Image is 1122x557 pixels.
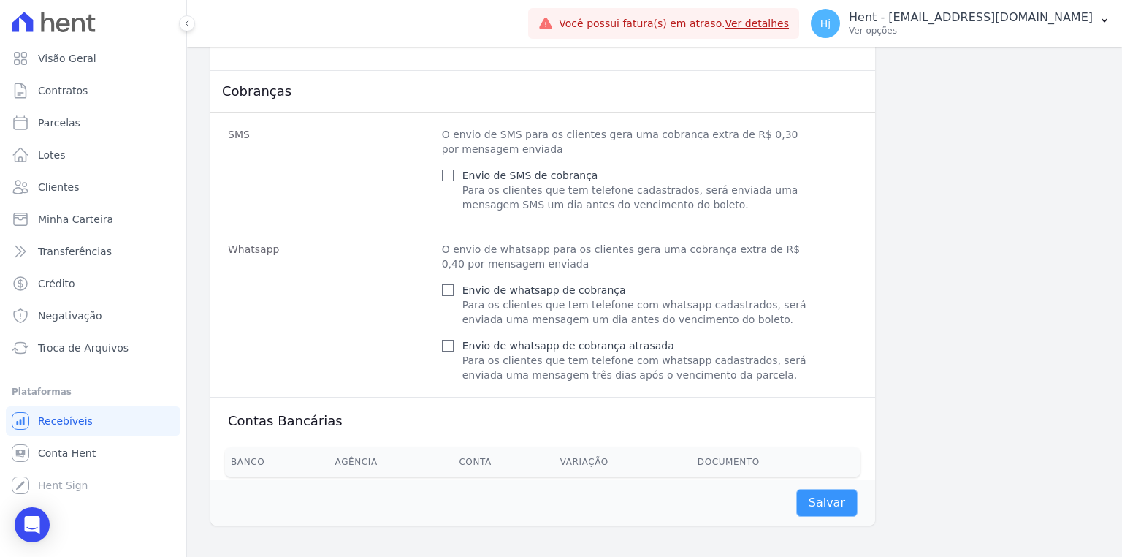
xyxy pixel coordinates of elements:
[38,244,112,259] span: Transferências
[6,173,180,202] a: Clientes
[38,308,102,323] span: Negativação
[38,212,113,227] span: Minha Carteira
[6,108,180,137] a: Parcelas
[442,127,816,156] p: O envio de SMS para os clientes gera uma cobrança extra de R$ 0,30 por mensagem enviada
[6,237,180,266] a: Transferências
[6,269,180,298] a: Crédito
[38,51,96,66] span: Visão Geral
[725,18,789,29] a: Ver detalhes
[796,489,858,517] input: Salvar
[799,3,1122,44] button: Hj Hent - [EMAIL_ADDRESS][DOMAIN_NAME] Ver opções
[453,447,554,477] th: Conta
[15,507,50,542] div: Open Intercom Messenger
[6,406,180,436] a: Recebíveis
[228,242,430,382] dt: Whatsapp
[462,340,674,352] label: Envio de whatsapp de cobrança atrasada
[554,447,692,477] th: Variação
[462,298,816,327] p: Para os clientes que tem telefone com whatsapp cadastrados, será enviada uma mensagem um dia ante...
[6,44,180,73] a: Visão Geral
[559,16,789,31] span: Você possui fatura(s) em atraso.
[6,76,180,105] a: Contratos
[329,447,454,477] th: Agência
[462,170,598,181] label: Envio de SMS de cobrança
[38,341,129,355] span: Troca de Arquivos
[462,284,626,296] label: Envio de whatsapp de cobrança
[849,10,1093,25] p: Hent - [EMAIL_ADDRESS][DOMAIN_NAME]
[849,25,1093,37] p: Ver opções
[222,83,863,100] h3: Cobranças
[12,383,175,401] div: Plataformas
[38,148,66,162] span: Lotes
[225,447,329,477] th: Banco
[462,183,816,212] p: Para os clientes que tem telefone cadastrados, será enviada uma mensagem SMS um dia antes do venc...
[6,333,180,363] a: Troca de Arquivos
[228,412,343,430] h3: Contas Bancárias
[6,439,180,468] a: Conta Hent
[38,446,96,461] span: Conta Hent
[38,180,79,194] span: Clientes
[820,18,831,29] span: Hj
[38,83,88,98] span: Contratos
[6,205,180,234] a: Minha Carteira
[38,276,75,291] span: Crédito
[38,115,80,130] span: Parcelas
[228,127,430,212] dt: SMS
[462,353,816,382] p: Para os clientes que tem telefone com whatsapp cadastrados, será enviada uma mensagem três dias a...
[6,301,180,330] a: Negativação
[692,447,860,477] th: Documento
[6,140,180,170] a: Lotes
[442,242,816,271] p: O envio de whatsapp para os clientes gera uma cobrança extra de R$ 0,40 por mensagem enviada
[38,414,93,428] span: Recebíveis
